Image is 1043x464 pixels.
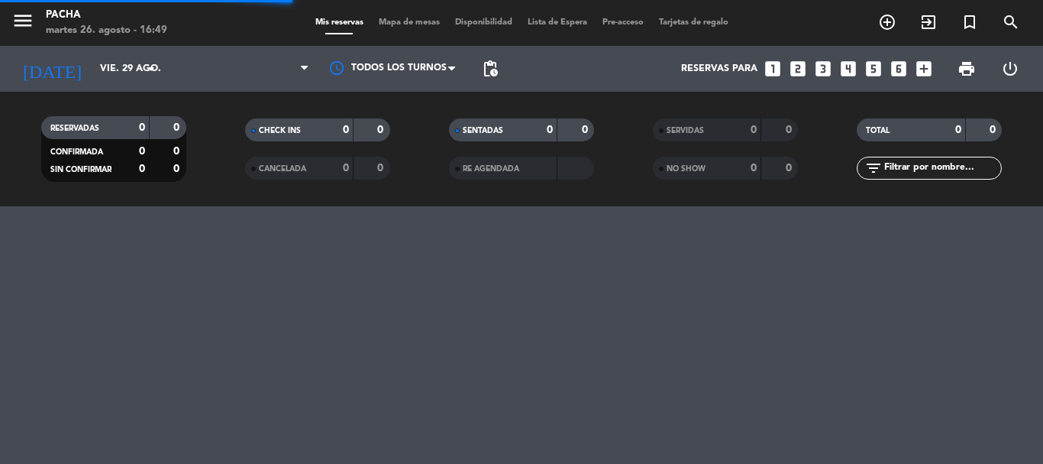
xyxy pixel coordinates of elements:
[259,127,301,135] span: CHECK INS
[50,148,103,156] span: CONFIRMADA
[961,13,979,31] i: turned_in_not
[595,18,651,27] span: Pre-acceso
[988,46,1032,92] div: LOG OUT
[139,146,145,157] strong: 0
[582,125,591,135] strong: 0
[173,122,182,133] strong: 0
[139,164,145,174] strong: 0
[786,163,795,174] strong: 0
[1002,13,1020,31] i: search
[788,59,808,79] i: looks_two
[308,18,371,27] span: Mis reservas
[751,163,757,174] strong: 0
[463,127,503,135] span: SENTADAS
[343,163,349,174] strong: 0
[990,125,999,135] strong: 0
[371,18,447,27] span: Mapa de mesas
[667,165,706,173] span: NO SHOW
[955,125,961,135] strong: 0
[343,125,349,135] strong: 0
[957,60,976,78] span: print
[864,59,883,79] i: looks_5
[463,165,519,173] span: RE AGENDADA
[681,63,757,74] span: Reservas para
[547,125,553,135] strong: 0
[864,159,883,177] i: filter_list
[173,146,182,157] strong: 0
[838,59,858,79] i: looks_4
[50,125,99,132] span: RESERVADAS
[889,59,909,79] i: looks_6
[139,122,145,133] strong: 0
[259,165,306,173] span: CANCELADA
[1001,60,1019,78] i: power_settings_new
[46,8,167,23] div: Pacha
[813,59,833,79] i: looks_3
[914,59,934,79] i: add_box
[173,164,182,174] strong: 0
[11,52,92,86] i: [DATE]
[50,166,111,174] span: SIN CONFIRMAR
[651,18,736,27] span: Tarjetas de regalo
[481,60,499,78] span: pending_actions
[46,23,167,38] div: martes 26. agosto - 16:49
[878,13,896,31] i: add_circle_outline
[763,59,783,79] i: looks_one
[786,125,795,135] strong: 0
[667,127,704,135] span: SERVIDAS
[377,163,386,174] strong: 0
[11,9,34,37] button: menu
[919,13,938,31] i: exit_to_app
[883,160,1001,177] input: Filtrar por nombre...
[751,125,757,135] strong: 0
[11,9,34,32] i: menu
[520,18,595,27] span: Lista de Espera
[377,125,386,135] strong: 0
[447,18,520,27] span: Disponibilidad
[142,60,160,78] i: arrow_drop_down
[866,127,890,135] span: TOTAL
